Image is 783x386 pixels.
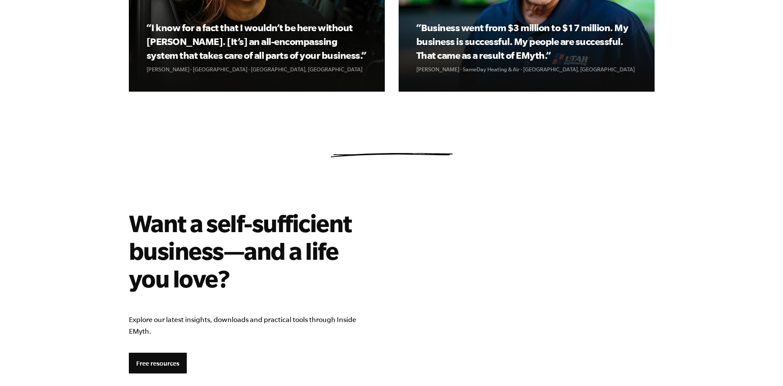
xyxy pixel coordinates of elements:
iframe: Chat Widget [740,345,783,386]
p: [PERSON_NAME] · [GEOGRAPHIC_DATA] · [GEOGRAPHIC_DATA], [GEOGRAPHIC_DATA] [147,65,367,74]
p: [PERSON_NAME] · SameDay Heating & Air · [GEOGRAPHIC_DATA], [GEOGRAPHIC_DATA] [416,65,636,74]
h3: “I know for a fact that I wouldn’t be here without [PERSON_NAME]. [It’s] an all-encompassing syst... [147,21,367,62]
p: Explore our latest insights, downloads and practical tools through Inside EMyth. [129,314,378,337]
h3: “Business went from $3 million to $17 million. My business is successful. My people are successfu... [416,21,636,62]
h2: Want a self-sufficient business—and a life you love? [129,209,378,292]
a: Free resources [129,353,187,373]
